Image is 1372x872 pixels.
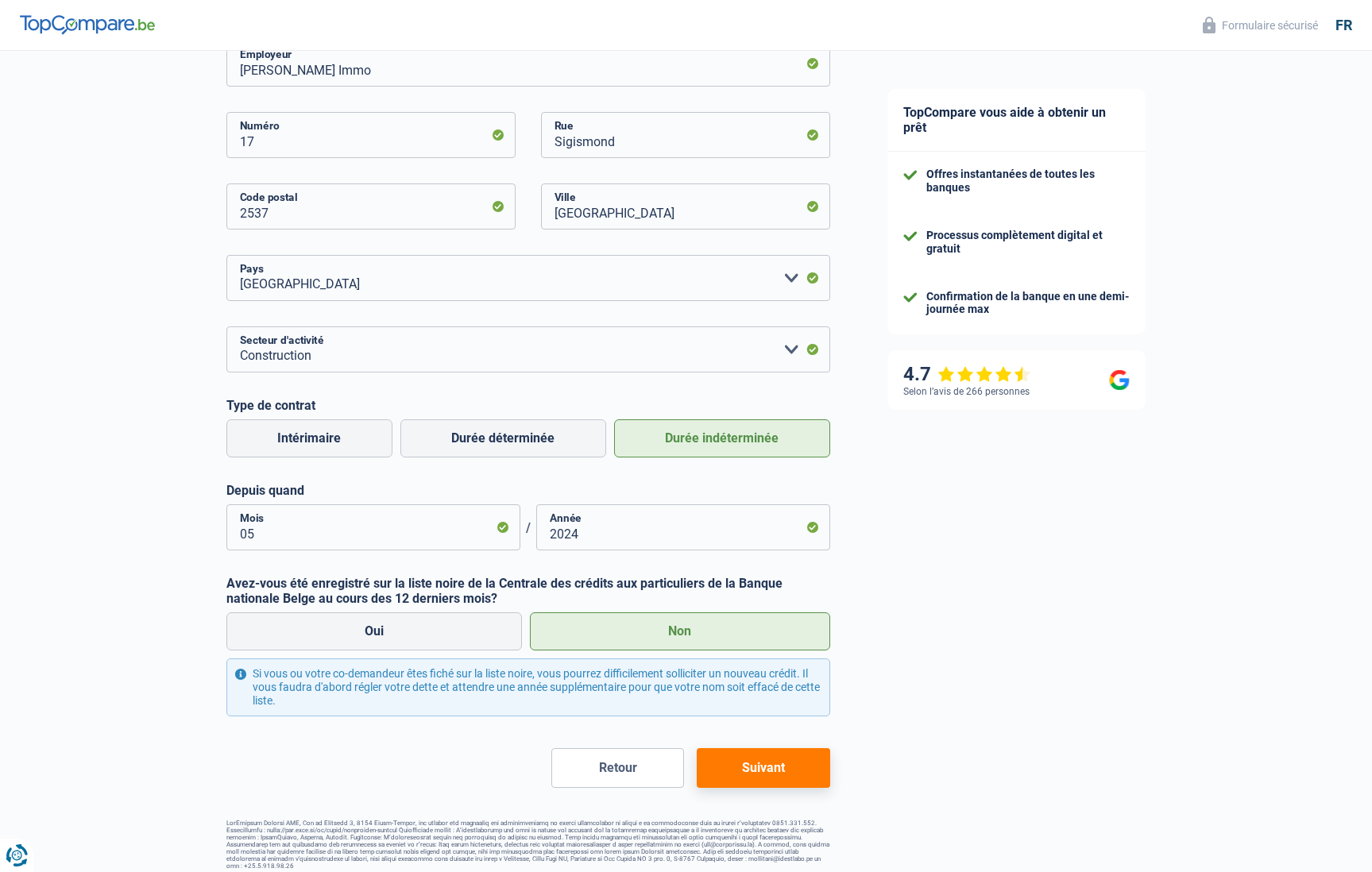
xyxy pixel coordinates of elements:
[697,748,829,788] button: Suivant
[226,576,830,606] label: Avez-vous été enregistré sur la liste noire de la Centrale des crédits aux particuliers de la Ban...
[1335,17,1352,34] div: fr
[226,658,830,716] div: Si vous ou votre co-demandeur êtes fiché sur la liste noire, vous pourrez difficilement sollicite...
[926,168,1130,195] div: Offres instantanées de toutes les banques
[926,229,1130,256] div: Processus complètement digital et gratuit
[903,363,1031,386] div: 4.7
[1193,12,1328,38] button: Formulaire sécurisé
[551,748,684,788] button: Retour
[926,290,1130,317] div: Confirmation de la banque en une demi-journée max
[226,504,520,550] input: MM
[20,15,155,34] img: TopCompare Logo
[226,483,830,498] label: Depuis quand
[903,386,1030,397] div: Selon l’avis de 266 personnes
[226,820,830,870] footer: LorEmipsum Dolorsi AME, Con ad Elitsedd 3, 8154 Eiusm-Tempor, inc utlabor etd magnaaliq eni admin...
[226,612,523,650] label: Oui
[226,419,392,457] label: Intérimaire
[226,398,830,413] label: Type de contrat
[887,89,1146,152] div: TopCompare vous aide à obtenir un prêt
[520,520,536,535] span: /
[530,612,830,650] label: Non
[400,419,606,457] label: Durée déterminée
[536,504,830,550] input: AAAA
[614,419,830,457] label: Durée indéterminée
